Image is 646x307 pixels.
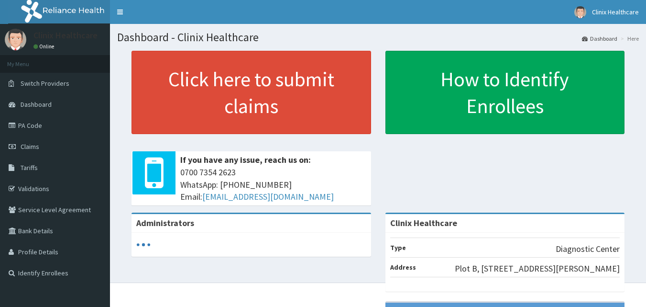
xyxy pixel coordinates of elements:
[390,243,406,252] b: Type
[21,79,69,88] span: Switch Providers
[618,34,639,43] li: Here
[33,31,98,40] p: Clinix Healthcare
[390,217,457,228] strong: Clinix Healthcare
[202,191,334,202] a: [EMAIL_ADDRESS][DOMAIN_NAME]
[136,217,194,228] b: Administrators
[556,243,620,255] p: Diagnostic Center
[5,29,26,50] img: User Image
[592,8,639,16] span: Clinix Healthcare
[21,100,52,109] span: Dashboard
[582,34,617,43] a: Dashboard
[131,51,371,134] a: Click here to submit claims
[21,163,38,172] span: Tariffs
[180,166,366,203] span: 0700 7354 2623 WhatsApp: [PHONE_NUMBER] Email:
[390,263,416,272] b: Address
[136,238,151,252] svg: audio-loading
[33,43,56,50] a: Online
[455,262,620,275] p: Plot B, [STREET_ADDRESS][PERSON_NAME]
[385,51,625,134] a: How to Identify Enrollees
[180,154,311,165] b: If you have any issue, reach us on:
[574,6,586,18] img: User Image
[21,142,39,151] span: Claims
[117,31,639,44] h1: Dashboard - Clinix Healthcare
